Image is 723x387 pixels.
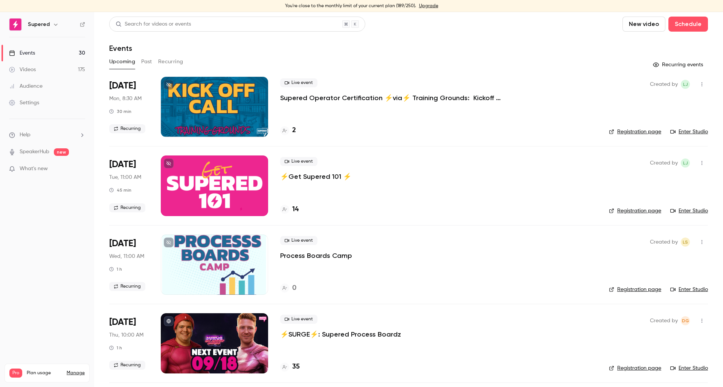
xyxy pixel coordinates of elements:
span: Help [20,131,31,139]
span: Wed, 11:00 AM [109,253,144,260]
a: 35 [280,362,300,372]
span: Created by [650,80,678,89]
span: Lindsay John [681,158,690,168]
span: Created by [650,316,678,325]
span: [DATE] [109,238,136,250]
div: 1 h [109,345,122,351]
span: Created by [650,158,678,168]
a: Enter Studio [670,286,708,293]
a: Registration page [609,286,661,293]
span: LJ [683,158,688,168]
span: new [54,148,69,156]
button: New video [622,17,665,32]
a: ⚡️Get Supered 101 ⚡️ [280,172,351,181]
span: [DATE] [109,80,136,92]
span: Recurring [109,124,145,133]
button: Recurring [158,56,183,68]
a: Process Boards Camp [280,251,352,260]
a: Upgrade [419,3,438,9]
span: Live event [280,315,317,324]
button: Past [141,56,152,68]
li: help-dropdown-opener [9,131,85,139]
span: Recurring [109,282,145,291]
div: Videos [9,66,36,73]
a: Registration page [609,207,661,215]
a: 14 [280,204,299,215]
a: Supered Operator Certification ⚡️via⚡️ Training Grounds: Kickoff Call [280,93,506,102]
div: 1 h [109,266,122,272]
span: Live event [280,157,317,166]
div: 30 min [109,108,131,114]
span: Plan usage [27,370,62,376]
span: Tue, 11:00 AM [109,174,141,181]
h4: 2 [292,125,296,136]
span: Live event [280,236,317,245]
button: Schedule [668,17,708,32]
span: Thu, 10:00 AM [109,331,143,339]
span: Recurring [109,361,145,370]
div: Sep 15 Mon, 9:30 AM (America/New York) [109,77,149,137]
div: Audience [9,82,43,90]
span: Live event [280,78,317,87]
span: Lindsey Smith [681,238,690,247]
div: Settings [9,99,39,107]
h1: Events [109,44,132,53]
span: What's new [20,165,48,173]
button: Recurring events [650,59,708,71]
h4: 14 [292,204,299,215]
span: Created by [650,238,678,247]
a: 0 [280,283,296,293]
span: DG [682,316,689,325]
span: Pro [9,369,22,378]
span: [DATE] [109,158,136,171]
iframe: Noticeable Trigger [76,166,85,172]
a: SpeakerHub [20,148,49,156]
a: Enter Studio [670,207,708,215]
div: Sep 16 Tue, 12:00 PM (America/New York) [109,155,149,216]
span: [DATE] [109,316,136,328]
a: Enter Studio [670,364,708,372]
a: ⚡️SURGE⚡️: Supered Process Boardz [280,330,401,339]
div: Sep 17 Wed, 10:00 AM (America/Denver) [109,235,149,295]
a: Registration page [609,364,661,372]
span: Recurring [109,203,145,212]
a: Manage [67,370,85,376]
h4: 35 [292,362,300,372]
span: LS [683,238,688,247]
div: Search for videos or events [116,20,191,28]
img: Supered [9,18,21,30]
span: D'Ana Guiloff [681,316,690,325]
div: Sep 18 Thu, 11:00 AM (America/New York) [109,313,149,373]
button: Upcoming [109,56,135,68]
span: Lindsay John [681,80,690,89]
a: Registration page [609,128,661,136]
a: 2 [280,125,296,136]
span: LJ [683,80,688,89]
div: 45 min [109,187,131,193]
span: Mon, 8:30 AM [109,95,142,102]
a: Enter Studio [670,128,708,136]
div: Events [9,49,35,57]
h4: 0 [292,283,296,293]
h6: Supered [28,21,50,28]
